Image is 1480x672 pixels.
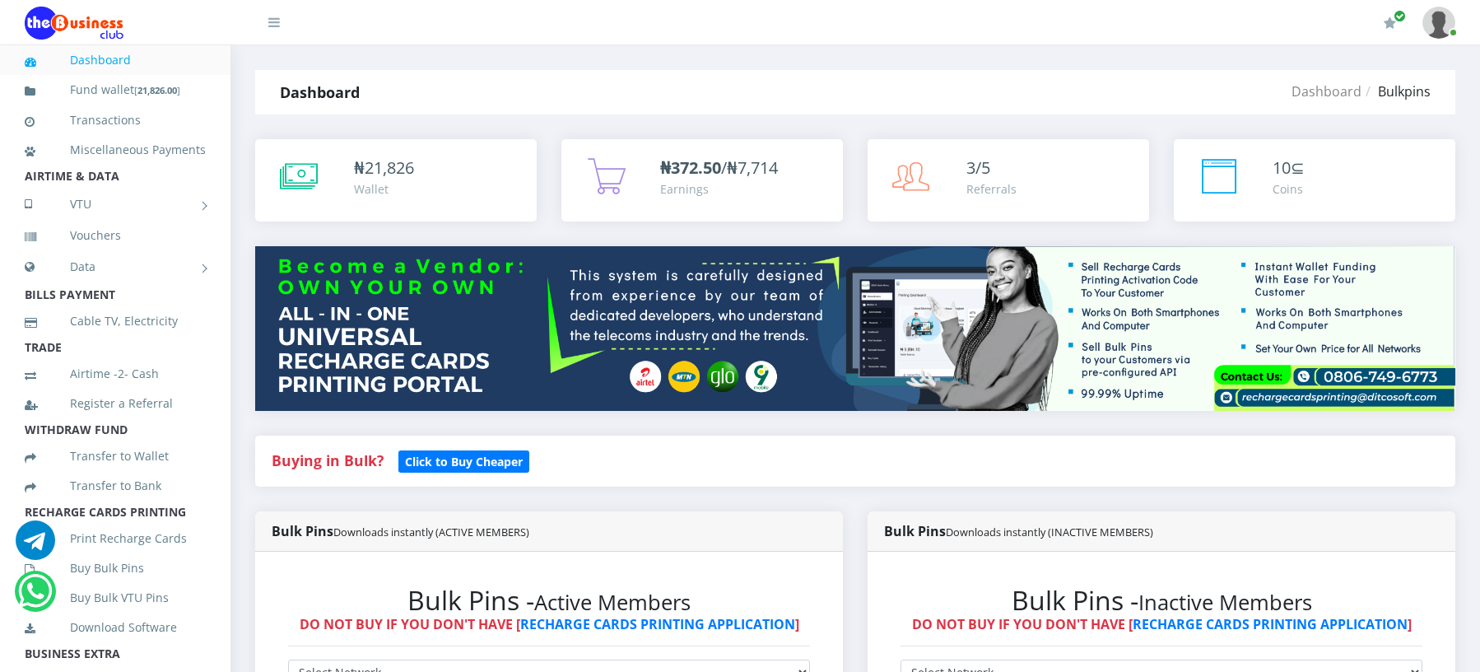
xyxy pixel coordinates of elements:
[16,533,55,560] a: Chat for support
[884,522,1153,540] strong: Bulk Pins
[1384,16,1396,30] i: Renew/Upgrade Subscription
[966,156,990,179] span: 3/5
[18,584,52,611] a: Chat for support
[333,525,529,539] small: Downloads instantly (ACTIVE MEMBERS)
[288,585,810,616] h2: Bulk Pins -
[1292,82,1361,100] a: Dashboard
[134,84,180,96] small: [ ]
[534,588,691,617] small: Active Members
[398,450,529,470] a: Click to Buy Cheaper
[280,82,360,102] strong: Dashboard
[25,520,206,558] a: Print Recharge Cards
[946,525,1153,539] small: Downloads instantly (INACTIVE MEMBERS)
[25,131,206,169] a: Miscellaneous Payments
[25,549,206,587] a: Buy Bulk Pins
[1422,7,1455,39] img: User
[25,246,206,287] a: Data
[1273,156,1291,179] span: 10
[561,139,843,222] a: ₦372.50/₦7,714 Earnings
[868,139,1149,222] a: 3/5 Referrals
[25,217,206,254] a: Vouchers
[137,84,177,96] b: 21,826.00
[255,139,537,222] a: ₦21,826 Wallet
[660,180,778,198] div: Earnings
[354,156,414,180] div: ₦
[1394,10,1406,22] span: Renew/Upgrade Subscription
[1273,156,1305,180] div: ⊆
[1138,588,1312,617] small: Inactive Members
[25,101,206,139] a: Transactions
[1133,615,1408,633] a: RECHARGE CARDS PRINTING APPLICATION
[901,585,1422,616] h2: Bulk Pins -
[300,615,799,633] strong: DO NOT BUY IF YOU DON'T HAVE [ ]
[272,450,384,470] strong: Buying in Bulk?
[25,579,206,617] a: Buy Bulk VTU Pins
[660,156,721,179] b: ₦372.50
[405,454,523,469] b: Click to Buy Cheaper
[365,156,414,179] span: 21,826
[25,7,123,40] img: Logo
[520,615,795,633] a: RECHARGE CARDS PRINTING APPLICATION
[25,385,206,422] a: Register a Referral
[1361,82,1431,101] li: Bulkpins
[966,180,1017,198] div: Referrals
[25,467,206,505] a: Transfer to Bank
[272,522,529,540] strong: Bulk Pins
[354,180,414,198] div: Wallet
[25,71,206,110] a: Fund wallet[21,826.00]
[25,355,206,393] a: Airtime -2- Cash
[25,184,206,225] a: VTU
[25,41,206,79] a: Dashboard
[25,302,206,340] a: Cable TV, Electricity
[25,437,206,475] a: Transfer to Wallet
[25,609,206,646] a: Download Software
[912,615,1412,633] strong: DO NOT BUY IF YOU DON'T HAVE [ ]
[255,246,1455,411] img: multitenant_rcp.png
[660,156,778,179] span: /₦7,714
[1273,180,1305,198] div: Coins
